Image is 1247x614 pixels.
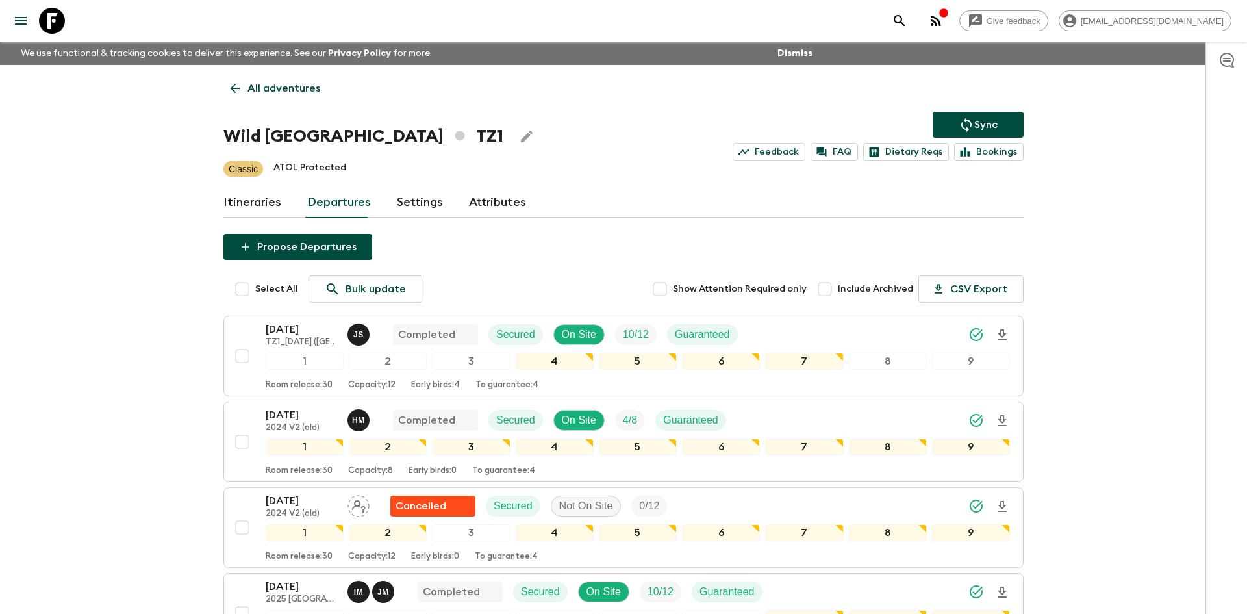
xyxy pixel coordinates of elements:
[223,402,1024,482] button: [DATE]2024 V2 (old)Halfani MbashaCompletedSecuredOn SiteTrip FillGuaranteed123456789Room release:...
[675,327,730,342] p: Guaranteed
[349,524,427,541] div: 2
[516,524,594,541] div: 4
[774,44,816,62] button: Dismiss
[1074,16,1231,26] span: [EMAIL_ADDRESS][DOMAIN_NAME]
[273,161,346,177] p: ATOL Protected
[475,380,538,390] p: To guarantee: 4
[863,143,949,161] a: Dietary Reqs
[266,337,337,348] p: TZ1_[DATE] ([GEOGRAPHIC_DATA])
[673,283,807,296] span: Show Attention Required only
[266,509,337,519] p: 2024 V2 (old)
[640,582,681,602] div: Trip Fill
[472,466,535,476] p: To guarantee: 4
[1059,10,1231,31] div: [EMAIL_ADDRESS][DOMAIN_NAME]
[397,187,443,218] a: Settings
[309,275,422,303] a: Bulk update
[8,8,34,34] button: menu
[639,498,659,514] p: 0 / 12
[266,423,337,433] p: 2024 V2 (old)
[959,10,1048,31] a: Give feedback
[968,584,984,600] svg: Synced Successfully
[266,552,333,562] p: Room release: 30
[559,498,613,514] p: Not On Site
[682,524,760,541] div: 6
[994,327,1010,343] svg: Download Onboarding
[954,143,1024,161] a: Bookings
[496,413,535,428] p: Secured
[346,281,406,297] p: Bulk update
[623,413,637,428] p: 4 / 8
[349,353,427,370] div: 2
[838,283,913,296] span: Include Archived
[615,324,657,345] div: Trip Fill
[631,496,667,517] div: Trip Fill
[516,439,594,455] div: 4
[918,275,1024,303] button: CSV Export
[623,327,649,342] p: 10 / 12
[266,493,337,509] p: [DATE]
[933,112,1024,138] button: Sync adventure departures to the booking engine
[398,327,455,342] p: Completed
[648,584,674,600] p: 10 / 12
[496,327,535,342] p: Secured
[398,413,455,428] p: Completed
[223,187,281,218] a: Itineraries
[682,439,760,455] div: 6
[347,413,372,424] span: Halfani Mbasha
[486,496,540,517] div: Secured
[979,16,1048,26] span: Give feedback
[223,234,372,260] button: Propose Departures
[513,582,568,602] div: Secured
[968,413,984,428] svg: Synced Successfully
[932,439,1010,455] div: 9
[348,380,396,390] p: Capacity: 12
[521,584,560,600] p: Secured
[994,585,1010,600] svg: Download Onboarding
[553,324,605,345] div: On Site
[733,143,805,161] a: Feedback
[599,524,677,541] div: 5
[932,524,1010,541] div: 9
[578,582,629,602] div: On Site
[266,579,337,595] p: [DATE]
[553,410,605,431] div: On Site
[409,466,457,476] p: Early birds: 0
[307,187,371,218] a: Departures
[699,584,755,600] p: Guaranteed
[968,327,984,342] svg: Synced Successfully
[266,466,333,476] p: Room release: 30
[994,413,1010,429] svg: Download Onboarding
[16,42,437,65] p: We use functional & tracking cookies to deliver this experience. See our for more.
[266,353,344,370] div: 1
[932,353,1010,370] div: 9
[551,496,622,517] div: Not On Site
[887,8,913,34] button: search adventures
[765,439,843,455] div: 7
[223,75,327,101] a: All adventures
[663,413,718,428] p: Guaranteed
[994,499,1010,515] svg: Download Onboarding
[599,439,677,455] div: 5
[586,584,621,600] p: On Site
[411,380,460,390] p: Early birds: 4
[494,498,533,514] p: Secured
[974,117,998,133] p: Sync
[348,552,396,562] p: Capacity: 12
[432,439,510,455] div: 3
[599,353,677,370] div: 5
[488,410,543,431] div: Secured
[411,552,459,562] p: Early birds: 0
[488,324,543,345] div: Secured
[423,584,480,600] p: Completed
[266,439,344,455] div: 1
[266,407,337,423] p: [DATE]
[255,283,298,296] span: Select All
[347,327,372,338] span: John Singano
[432,353,510,370] div: 3
[223,316,1024,396] button: [DATE]TZ1_[DATE] ([GEOGRAPHIC_DATA])John SinganoCompletedSecuredOn SiteTrip FillGuaranteed1234567...
[349,439,427,455] div: 2
[266,524,344,541] div: 1
[562,327,596,342] p: On Site
[562,413,596,428] p: On Site
[266,322,337,337] p: [DATE]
